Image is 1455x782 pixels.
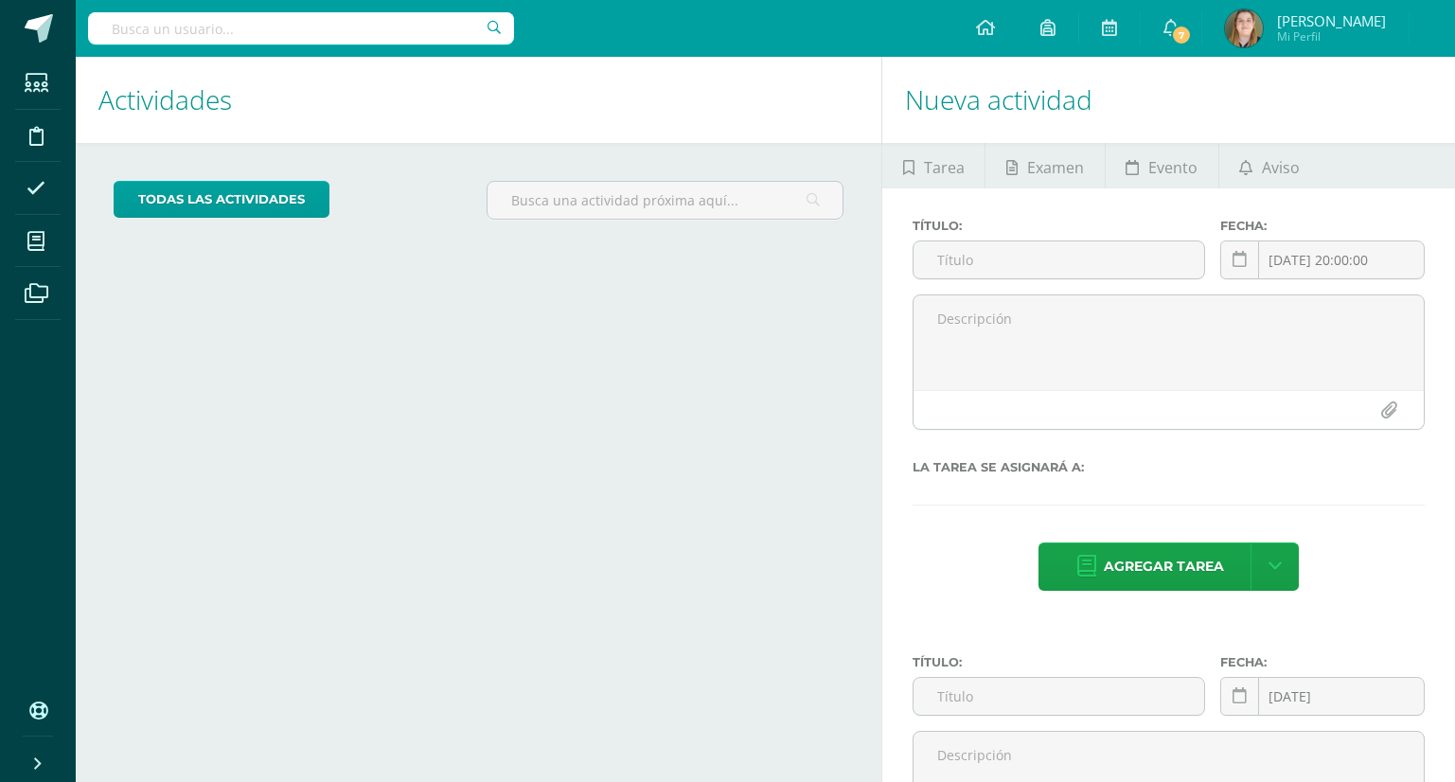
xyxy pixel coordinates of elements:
input: Título [914,678,1204,715]
a: Examen [985,143,1104,188]
a: Aviso [1219,143,1321,188]
span: Tarea [924,145,965,190]
img: 99250e17af530a6ba9cd351f400c95f2.png [1225,9,1263,47]
span: Mi Perfil [1277,28,1386,44]
a: Evento [1106,143,1218,188]
input: Fecha de entrega [1221,678,1424,715]
span: Evento [1148,145,1198,190]
span: [PERSON_NAME] [1277,11,1386,30]
label: Título: [913,655,1205,669]
span: Agregar tarea [1104,543,1224,590]
span: Aviso [1262,145,1300,190]
span: Examen [1027,145,1084,190]
h1: Nueva actividad [905,57,1432,143]
input: Busca un usuario... [88,12,514,44]
h1: Actividades [98,57,859,143]
input: Fecha de entrega [1221,241,1424,278]
label: La tarea se asignará a: [913,460,1425,474]
a: Tarea [882,143,985,188]
a: todas las Actividades [114,181,329,218]
span: 7 [1171,25,1192,45]
label: Fecha: [1220,655,1425,669]
input: Busca una actividad próxima aquí... [488,182,843,219]
input: Título [914,241,1204,278]
label: Título: [913,219,1205,233]
label: Fecha: [1220,219,1425,233]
